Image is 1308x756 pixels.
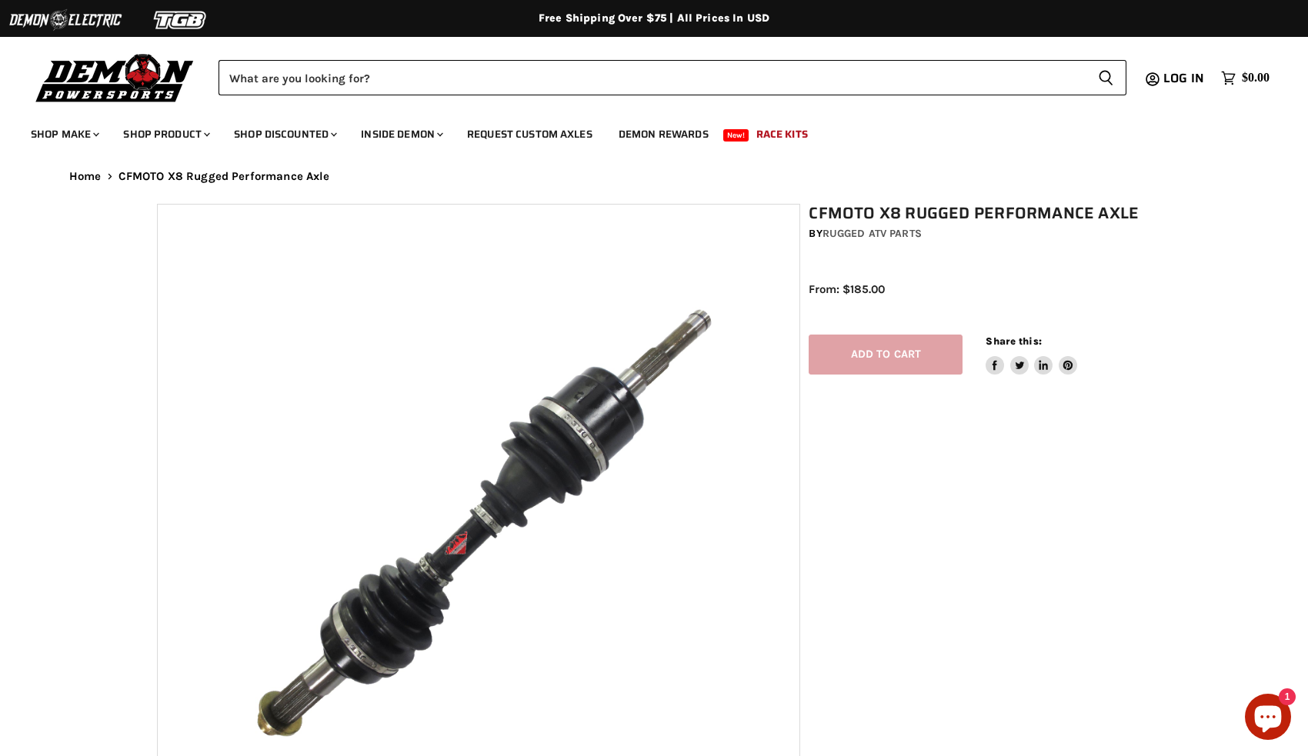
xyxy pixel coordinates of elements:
a: $0.00 [1213,67,1277,89]
div: Free Shipping Over $75 | All Prices In USD [38,12,1270,25]
img: Demon Powersports [31,50,199,105]
span: CFMOTO X8 Rugged Performance Axle [118,170,330,183]
span: Log in [1163,68,1204,88]
a: Shop Discounted [222,118,346,150]
span: $0.00 [1242,71,1270,85]
a: Shop Product [112,118,219,150]
div: by [809,225,1160,242]
a: Rugged ATV Parts [823,227,922,240]
button: Search [1086,60,1126,95]
a: Demon Rewards [607,118,720,150]
a: Request Custom Axles [455,118,604,150]
img: Demon Electric Logo 2 [8,5,123,35]
a: Inside Demon [349,118,452,150]
span: From: $185.00 [809,282,885,296]
inbox-online-store-chat: Shopify online store chat [1240,694,1296,744]
ul: Main menu [19,112,1266,150]
a: Race Kits [745,118,819,150]
nav: Breadcrumbs [38,170,1270,183]
input: Search [219,60,1086,95]
aside: Share this: [986,335,1077,375]
form: Product [219,60,1126,95]
a: Shop Make [19,118,108,150]
h1: CFMOTO X8 Rugged Performance Axle [809,204,1160,223]
a: Log in [1156,72,1213,85]
a: Home [69,170,102,183]
span: Share this: [986,335,1041,347]
span: New! [723,129,749,142]
img: TGB Logo 2 [123,5,239,35]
